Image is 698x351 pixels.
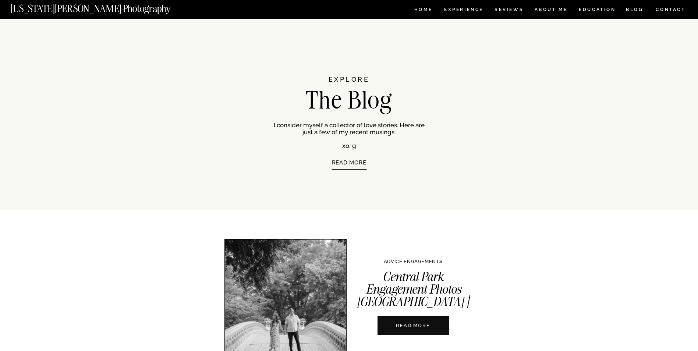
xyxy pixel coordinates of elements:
[655,6,686,14] a: CONTACT
[534,7,568,14] a: ABOUT ME
[285,76,413,91] h2: EXPLORE
[384,259,403,264] a: ADVICE
[404,259,442,264] a: ENGAGEMENTS
[287,160,412,186] a: READ MORE
[495,7,522,14] a: REVIEWS
[626,7,644,14] a: BLOG
[274,122,425,148] p: I consider myself a collector of love stories. Here are just a few of my recent musings. xo, g
[413,7,434,14] a: HOME
[578,7,617,14] a: EDUCATION
[11,4,195,10] a: [US_STATE][PERSON_NAME] Photography
[357,269,470,322] a: Central Park Engagement Photos [GEOGRAPHIC_DATA] | A Complete Guide
[378,316,449,335] a: Central Park Engagement Photos NYC | A Complete Guide
[444,7,483,14] a: Experience
[265,88,433,110] h1: The Blog
[372,322,454,329] a: READ MORE
[343,259,483,264] p: ,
